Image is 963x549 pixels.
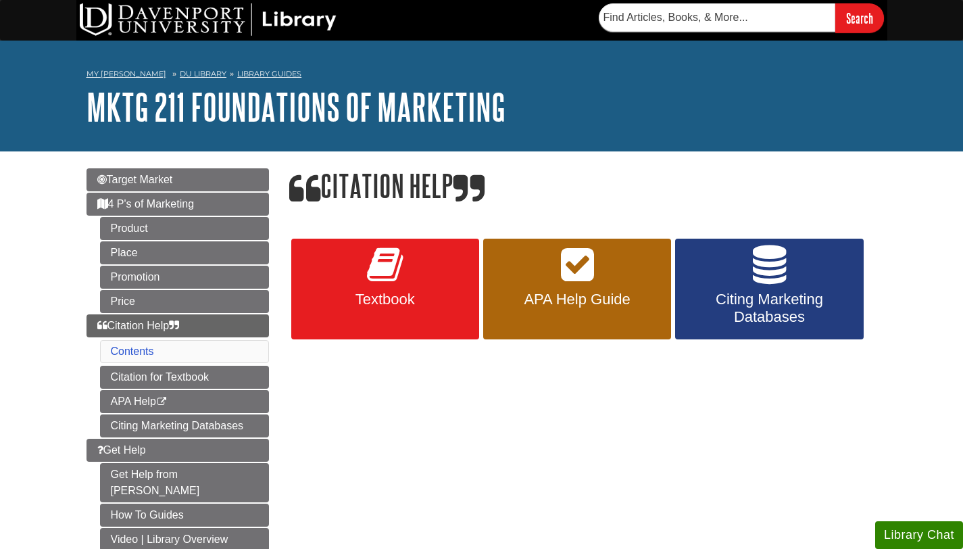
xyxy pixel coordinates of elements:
a: Promotion [100,266,269,289]
span: 4 P's of Marketing [97,198,195,210]
input: Search [835,3,884,32]
a: Library Guides [237,69,301,78]
a: APA Help Guide [483,239,671,340]
a: How To Guides [100,504,269,527]
i: This link opens in a new window [156,398,168,406]
span: Get Help [97,444,146,456]
a: Target Market [87,168,269,191]
input: Find Articles, Books, & More... [599,3,835,32]
a: Citation Help [87,314,269,337]
a: Citing Marketing Databases [675,239,863,340]
a: Product [100,217,269,240]
a: Citing Marketing Databases [100,414,269,437]
a: MKTG 211 Foundations of Marketing [87,86,505,128]
span: APA Help Guide [493,291,661,308]
a: 4 P's of Marketing [87,193,269,216]
a: Contents [111,345,154,357]
span: Textbook [301,291,469,308]
a: Place [100,241,269,264]
h1: Citation Help [289,168,877,206]
img: DU Library [80,3,337,36]
nav: breadcrumb [87,65,877,87]
a: Textbook [291,239,479,340]
span: Citing Marketing Databases [685,291,853,326]
span: Target Market [97,174,173,185]
a: APA Help [100,390,269,413]
a: Get Help from [PERSON_NAME] [100,463,269,502]
a: Get Help [87,439,269,462]
span: Citation Help [97,320,180,331]
a: Price [100,290,269,313]
button: Library Chat [875,521,963,549]
form: Searches DU Library's articles, books, and more [599,3,884,32]
a: My [PERSON_NAME] [87,68,166,80]
a: Citation for Textbook [100,366,269,389]
a: DU Library [180,69,226,78]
